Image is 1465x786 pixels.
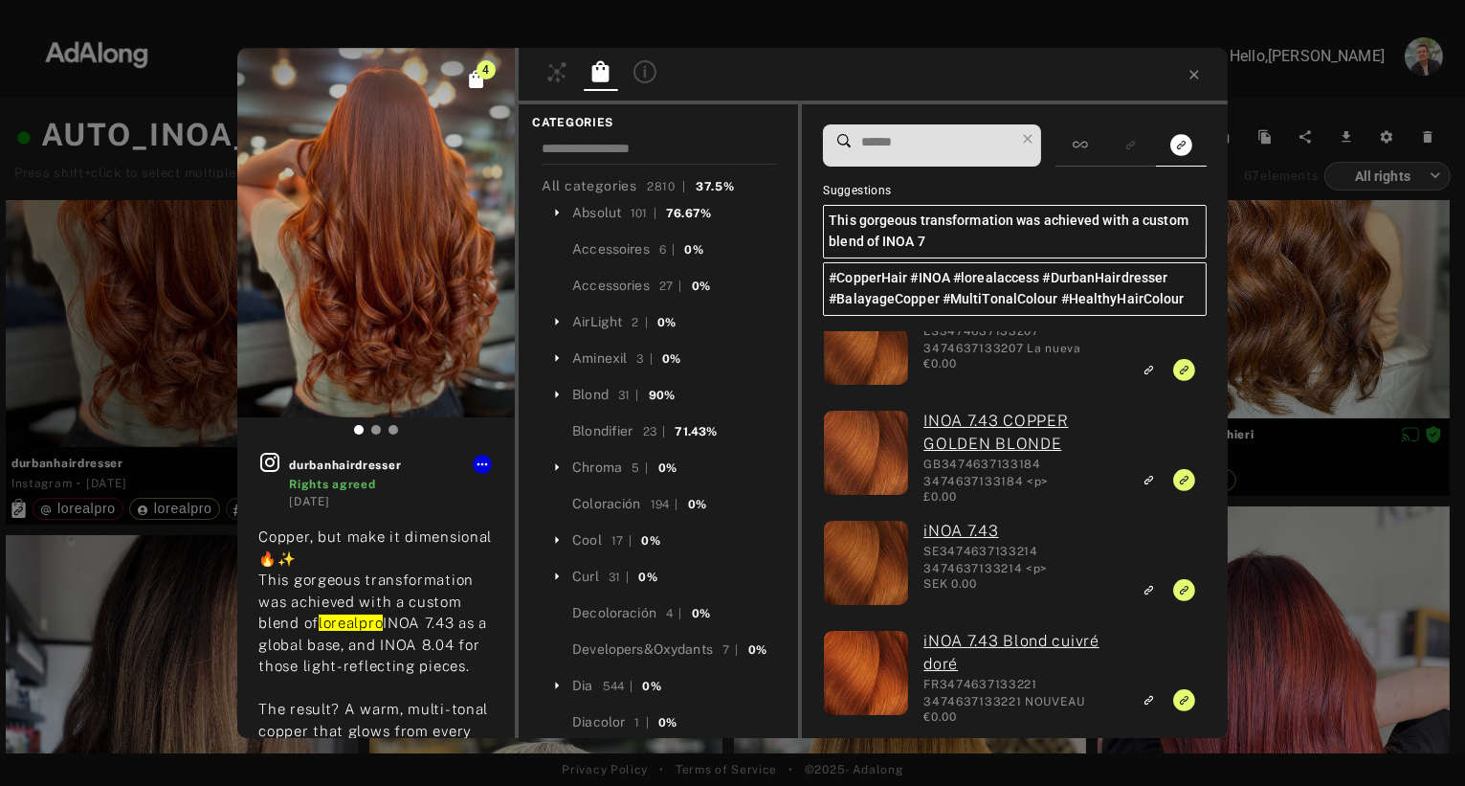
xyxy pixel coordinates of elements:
div: Cool [572,530,602,550]
iframe: Chat Widget [1369,694,1465,786]
span: Suggestions [823,182,948,201]
div: All categories [542,176,734,196]
span: durbanhairdresser [289,457,494,474]
img: 3474637133221_EN_1.jpg [824,631,908,715]
h6: This gorgeous transformation was achieved with a custom blend of INOA 7 [823,205,1206,258]
div: Curl [572,567,599,587]
button: Show only exact products linked [1164,132,1199,158]
span: Rights agreed [289,478,375,491]
div: 0% [692,278,710,295]
div: 2 | [632,314,648,331]
div: FR3474637133221 3474637133221 NOUVEAU iNOA - Coloration permanente révolutionnaire activée par l'... [923,676,1119,708]
div: Blondifier [572,421,633,441]
button: Link to similar product [1131,356,1166,382]
div: 23 | [643,423,666,440]
div: Absolut [572,203,621,223]
div: 1 | [634,714,649,731]
button: Show only similar products linked [1113,132,1148,158]
div: 6 | [659,241,676,258]
div: 101 | [631,205,656,222]
div: ES3474637133207 3474637133207 La nueva experiencia de coloración profesional de lujo sin amoniaco... [923,323,1119,355]
div: £0.00 [923,488,1119,505]
div: 7 | [722,641,739,659]
div: 544 | [603,678,633,695]
div: 0% [639,569,657,586]
div: GB3474637133184 3474637133184 <p><b>Luxurious in-salon colour experience powered by Oil. No Ammon... [923,456,1119,488]
div: 3 | [636,350,653,368]
div: 0% [692,605,710,622]
div: 0% [684,241,702,258]
div: 31 | [618,387,639,404]
a: (ada-lorealpro-1797) iNOA 7.43: SE3474637133214 3474637133214 <p><strong>iNOA </strong>- Den exkl... [923,520,1119,543]
div: Accessoires [572,239,650,259]
a: (ada-lorealpro-2228) iNOA 7.43 Blond cuivré doré: FR3474637133221 3474637133221 NOUVEAU iNOA - Co... [923,630,1119,676]
div: 5 | [632,460,649,477]
div: 0% [748,641,766,659]
button: Link to similar product [1131,466,1166,492]
div: 31 | [609,569,630,586]
div: Diacolor [572,712,625,732]
div: AirLight [572,312,622,332]
div: €0.00 [923,708,1119,726]
div: 194 | [651,496,678,513]
div: Dia [572,676,592,696]
div: SE3474637133214 3474637133214 <p><strong>iNOA </strong>- Den exklusiva f&auml|rgupplevelsen som d... [923,543,1119,575]
div: 17 | [611,532,633,550]
img: SWATCH_7.43_3474637133184.jpg [824,411,908,495]
div: 0% [643,678,661,695]
div: Chroma [572,458,622,478]
div: 0% [658,714,677,731]
h6: #CopperHair #INOA #lorealaccess #DurbanHairdresser #BalayageCopper #MultiTonalColour #HealthyHair... [823,262,1206,316]
div: 0% [688,496,706,513]
div: Accessories [572,276,650,296]
div: 90% [649,387,675,404]
button: Unlink to exact product [1166,466,1202,492]
span: 4 [477,60,496,79]
div: €0.00 [923,355,1119,372]
div: 71.43% [675,423,717,440]
a: (ada-lorealpro-1335) INOA 7.43 COPPER GOLDEN BLONDE: GB3474637133184 3474637133184 <p><b>Luxuriou... [923,410,1119,456]
div: Developers&Oxydants [572,640,713,660]
div: 4 | [666,605,682,622]
button: Link to similar product [1131,576,1166,602]
span: CATEGORIES [532,114,785,131]
img: 3474637133207_EN_1.jpg [824,301,908,385]
div: 0% [662,350,680,368]
mark: lorealpro [319,615,383,631]
div: 76.67% [666,205,711,222]
span: Click to see all exact linked products [467,70,486,89]
div: Decoloración [572,603,656,623]
div: SEK 0.00 [923,575,1119,593]
div: 27 | [659,278,682,295]
div: Blond [572,385,609,405]
div: 37.5% [696,178,735,195]
button: Unlink to exact product [1166,356,1202,382]
div: Coloración [572,494,641,514]
button: Unlink to exact product [1166,576,1202,602]
div: 0% [658,460,677,477]
time: 2025-07-25T16:05:25.000Z [289,495,329,508]
button: Unlink to exact product [1166,686,1202,712]
div: 2810 | [647,178,686,195]
div: Aminexil [572,348,627,369]
img: 3474637133214_EN_01.jpg [824,521,908,605]
button: Link to similar product [1131,686,1166,712]
div: 0% [657,314,676,331]
div: 0% [642,532,660,550]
